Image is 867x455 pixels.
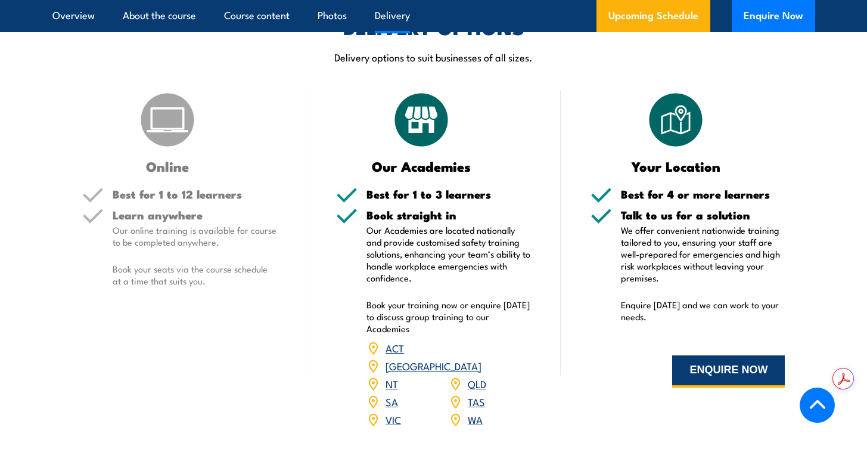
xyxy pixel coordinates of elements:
[621,188,785,200] h5: Best for 4 or more learners
[621,209,785,221] h5: Talk to us for a solution
[113,224,277,248] p: Our online training is available for course to be completed anywhere.
[386,376,398,391] a: NT
[621,299,785,323] p: Enquire [DATE] and we can work to your needs.
[52,50,815,64] p: Delivery options to suit businesses of all sizes.
[468,394,485,408] a: TAS
[113,263,277,287] p: Book your seats via the course schedule at a time that suits you.
[113,209,277,221] h5: Learn anywhere
[366,188,531,200] h5: Best for 1 to 3 learners
[113,188,277,200] h5: Best for 1 to 12 learners
[386,341,404,355] a: ACT
[343,18,524,35] h2: DELIVERY OPTIONS
[672,355,785,388] button: ENQUIRE NOW
[386,412,401,426] a: VIC
[386,358,481,373] a: [GEOGRAPHIC_DATA]
[366,209,531,221] h5: Book straight in
[366,299,531,335] p: Book your training now or enquire [DATE] to discuss group training to our Academies
[336,159,507,173] h3: Our Academies
[621,224,785,284] p: We offer convenient nationwide training tailored to you, ensuring your staff are well-prepared fo...
[468,412,483,426] a: WA
[591,159,762,173] h3: Your Location
[386,394,398,408] a: SA
[366,224,531,284] p: Our Academies are located nationally and provide customised safety training solutions, enhancing ...
[82,159,253,173] h3: Online
[468,376,486,391] a: QLD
